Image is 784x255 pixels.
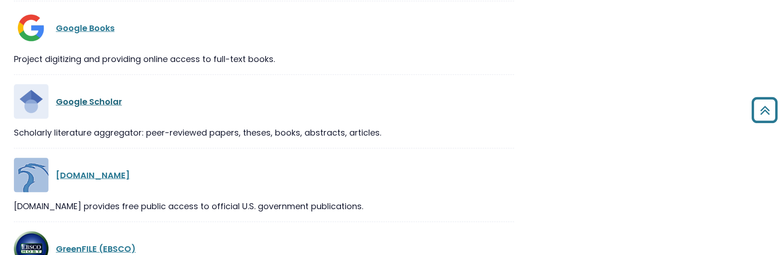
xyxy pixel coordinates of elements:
a: Google Scholar [56,96,122,107]
a: Google Books [56,22,115,34]
div: Project digitizing and providing online access to full-text books. [14,53,514,65]
div: Scholarly literature aggregator: peer-reviewed papers, theses, books, abstracts, articles. [14,126,514,139]
div: [DOMAIN_NAME] provides free public access to official U.S. government publications. [14,200,514,212]
a: [DOMAIN_NAME] [56,169,130,181]
a: Back to Top [748,101,782,118]
a: GreenFILE (EBSCO) [56,243,136,255]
